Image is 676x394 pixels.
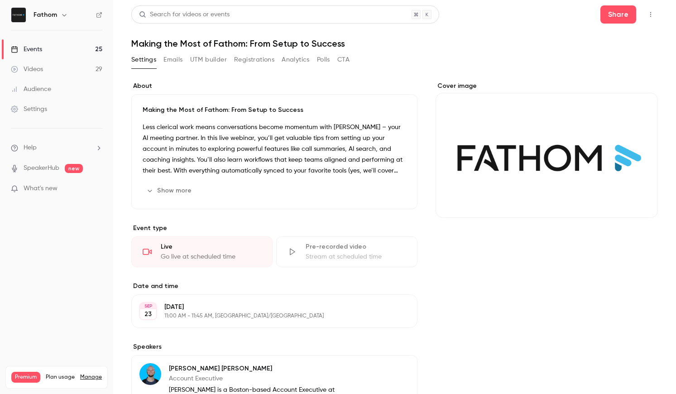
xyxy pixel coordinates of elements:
[436,82,658,218] section: Cover image
[164,312,369,320] p: 11:00 AM - 11:45 AM, [GEOGRAPHIC_DATA]/[GEOGRAPHIC_DATA]
[131,282,417,291] label: Date and time
[282,53,310,67] button: Analytics
[169,374,359,383] p: Account Executive
[190,53,227,67] button: UTM builder
[169,364,359,373] p: [PERSON_NAME] [PERSON_NAME]
[337,53,350,67] button: CTA
[436,82,658,91] label: Cover image
[163,53,182,67] button: Emails
[131,53,156,67] button: Settings
[131,342,417,351] label: Speakers
[46,374,75,381] span: Plan usage
[91,185,102,193] iframe: Noticeable Trigger
[34,10,57,19] h6: Fathom
[131,236,273,267] div: LiveGo live at scheduled time
[139,363,161,385] img: Matt Macomber
[164,303,369,312] p: [DATE]
[317,53,330,67] button: Polls
[161,242,261,251] div: Live
[143,106,406,115] p: Making the Most of Fathom: From Setup to Success
[306,242,406,251] div: Pre-recorded video
[11,143,102,153] li: help-dropdown-opener
[11,65,43,74] div: Videos
[80,374,102,381] a: Manage
[131,38,658,49] h1: Making the Most of Fathom: From Setup to Success
[11,45,42,54] div: Events
[143,183,197,198] button: Show more
[11,105,47,114] div: Settings
[143,122,406,176] p: Less clerical work means conversations become momentum with [PERSON_NAME] – your AI meeting partn...
[140,303,156,309] div: SEP
[24,184,58,193] span: What's new
[234,53,274,67] button: Registrations
[11,85,51,94] div: Audience
[306,252,406,261] div: Stream at scheduled time
[24,143,37,153] span: Help
[161,252,261,261] div: Go live at scheduled time
[600,5,636,24] button: Share
[11,372,40,383] span: Premium
[131,82,417,91] label: About
[11,8,26,22] img: Fathom
[276,236,417,267] div: Pre-recorded videoStream at scheduled time
[139,10,230,19] div: Search for videos or events
[24,163,59,173] a: SpeakerHub
[65,164,83,173] span: new
[131,224,417,233] p: Event type
[144,310,152,319] p: 23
